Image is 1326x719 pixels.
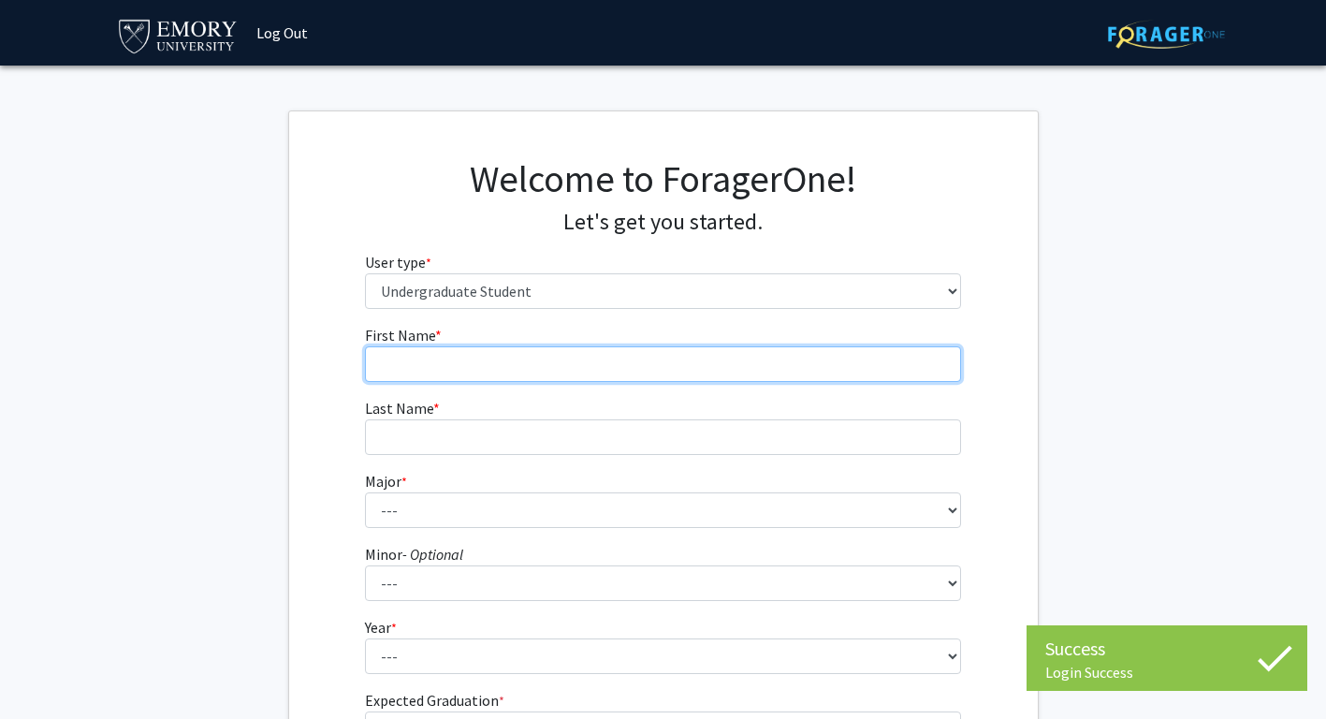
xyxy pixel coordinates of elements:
div: Login Success [1045,663,1289,682]
h1: Welcome to ForagerOne! [365,156,961,201]
h4: Let's get you started. [365,209,961,236]
div: Success [1045,635,1289,663]
label: Major [365,470,407,492]
label: User type [365,251,431,273]
span: Last Name [365,399,433,418]
i: - Optional [402,545,463,564]
iframe: Chat [14,635,80,705]
label: Year [365,616,397,638]
label: Expected Graduation [365,689,504,712]
img: Emory University Logo [116,14,240,56]
span: First Name [365,326,435,345]
label: Minor [365,543,463,565]
img: ForagerOne Logo [1108,20,1225,49]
